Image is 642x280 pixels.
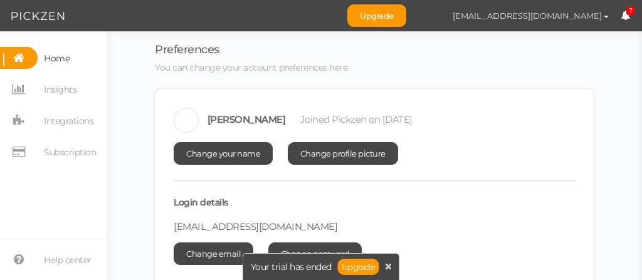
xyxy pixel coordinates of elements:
[155,43,219,56] span: Preferences
[300,113,413,125] span: Joined Pickzen on [DATE]
[44,111,93,131] span: Integrations
[288,142,398,165] a: Change profile picture
[186,249,241,259] span: Change email
[347,4,406,27] a: Upgrade
[174,220,337,232] span: [EMAIL_ADDRESS][DOMAIN_NAME]
[338,259,379,275] a: Upgrade
[174,197,228,208] span: Login details
[419,5,441,27] img: 5bd36805eb8b02df90186b5df0c771a8
[251,262,332,271] span: Your trial has ended
[11,9,65,24] img: Pickzen logo
[453,11,602,21] span: [EMAIL_ADDRESS][DOMAIN_NAME]
[44,250,92,270] span: Help center
[155,62,347,73] span: You can change your account preferences here
[44,80,76,100] span: Insights
[626,6,635,16] span: 7
[44,142,96,162] span: Subscription
[441,5,621,26] button: [EMAIL_ADDRESS][DOMAIN_NAME]
[44,48,70,68] span: Home
[281,249,350,259] span: Change password
[174,108,199,133] img: 5bd36805eb8b02df90186b5df0c771a8
[208,113,286,125] span: [PERSON_NAME]
[300,148,386,158] span: Change profile picture
[186,148,260,158] span: Change your name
